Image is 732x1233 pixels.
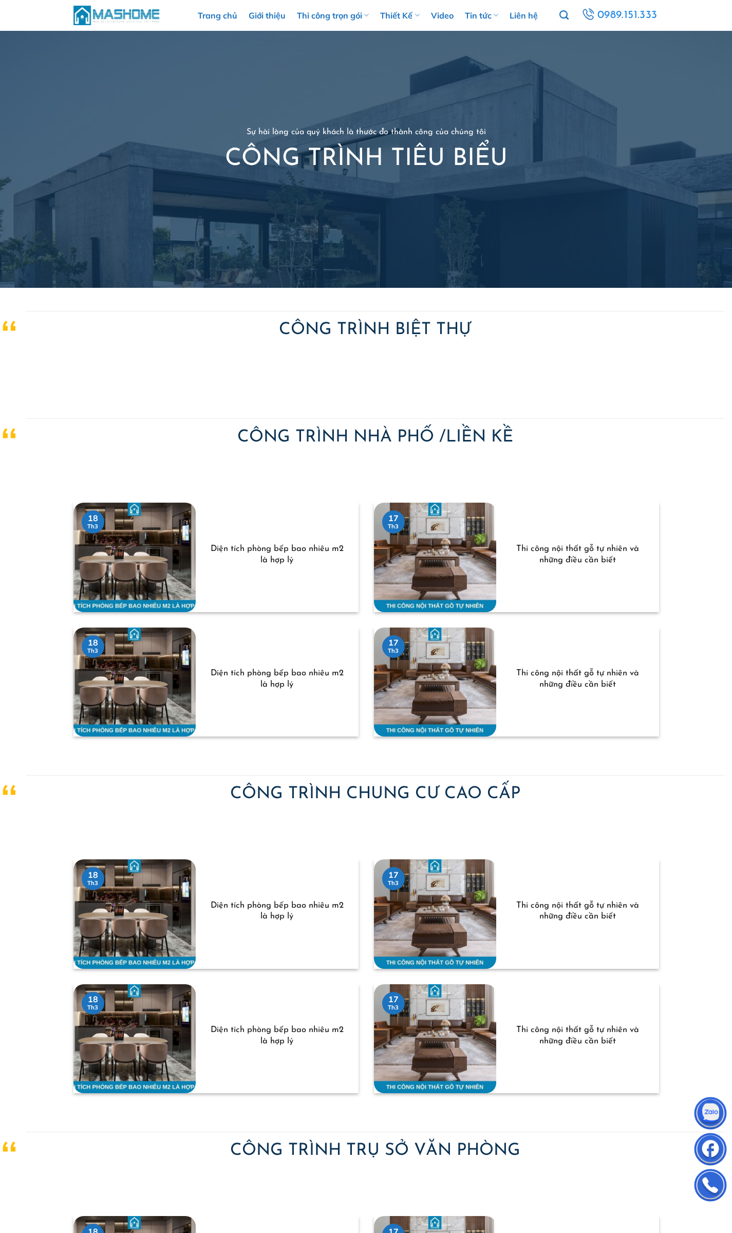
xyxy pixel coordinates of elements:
img: Thi công nội thất gỗ tự nhiên và những điều cần biết 29 [374,628,497,737]
img: Phone [695,1171,726,1202]
img: Diện tích phòng bếp bao nhiêu m2 là hợp lý 79 [73,984,196,1093]
a: Thi công nội thất gỗ tự nhiên và những điều cần biết [508,668,648,690]
a: Diện tích phòng bếp bao nhiêu m2 là hợp lý [207,900,347,923]
img: Thi công nội thất gỗ tự nhiên và những điều cần biết 55 [374,859,497,968]
a: Tìm kiếm [559,5,569,26]
a: Diện tích phòng bếp bao nhiêu m2 là hợp lý [207,668,347,690]
a: 0989.151.333 [578,6,661,25]
img: Diện tích phòng bếp bao nhiêu m2 là hợp lý 53 [73,859,196,968]
h2: CÔNG TRÌNH TIÊU BIỂU [186,148,547,171]
span: CÔNG TRÌNH BIỆT THỰ [279,322,471,338]
a: Thi công nội thất gỗ tự nhiên và những điều cần biết [508,900,648,923]
span: CÔNG TRÌNH NHÀ PHỐ /LIỀN KỀ [237,429,513,446]
a: Thi công nội thất gỗ tự nhiên và những điều cần biết [508,544,648,566]
span: CÔNG TRÌNH CHUNG CƯ CAO CẤP [230,786,520,802]
img: Facebook [695,1135,726,1166]
img: Diện tích phòng bếp bao nhiêu m2 là hợp lý 1 [73,503,196,612]
h5: Sự hài lòng của quý khách là thước đo thành công của chúng tôi [186,126,547,139]
img: Thi công nội thất gỗ tự nhiên và những điều cần biết 81 [374,984,497,1093]
img: MasHome – Tổng Thầu Thiết Kế Và Xây Nhà Trọn Gói [73,4,161,26]
span: CÔNG TRÌNH TRỤ SỞ VĂN PHÒNG [230,1143,520,1159]
a: Diện tích phòng bếp bao nhiêu m2 là hợp lý [207,544,347,566]
a: Thi công nội thất gỗ tự nhiên và những điều cần biết [508,1025,648,1047]
img: Zalo [695,1099,726,1130]
img: Thi công nội thất gỗ tự nhiên và những điều cần biết 3 [374,503,497,612]
img: Diện tích phòng bếp bao nhiêu m2 là hợp lý 27 [73,628,196,737]
a: Diện tích phòng bếp bao nhiêu m2 là hợp lý [207,1025,347,1047]
span: 0989.151.333 [596,6,659,24]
